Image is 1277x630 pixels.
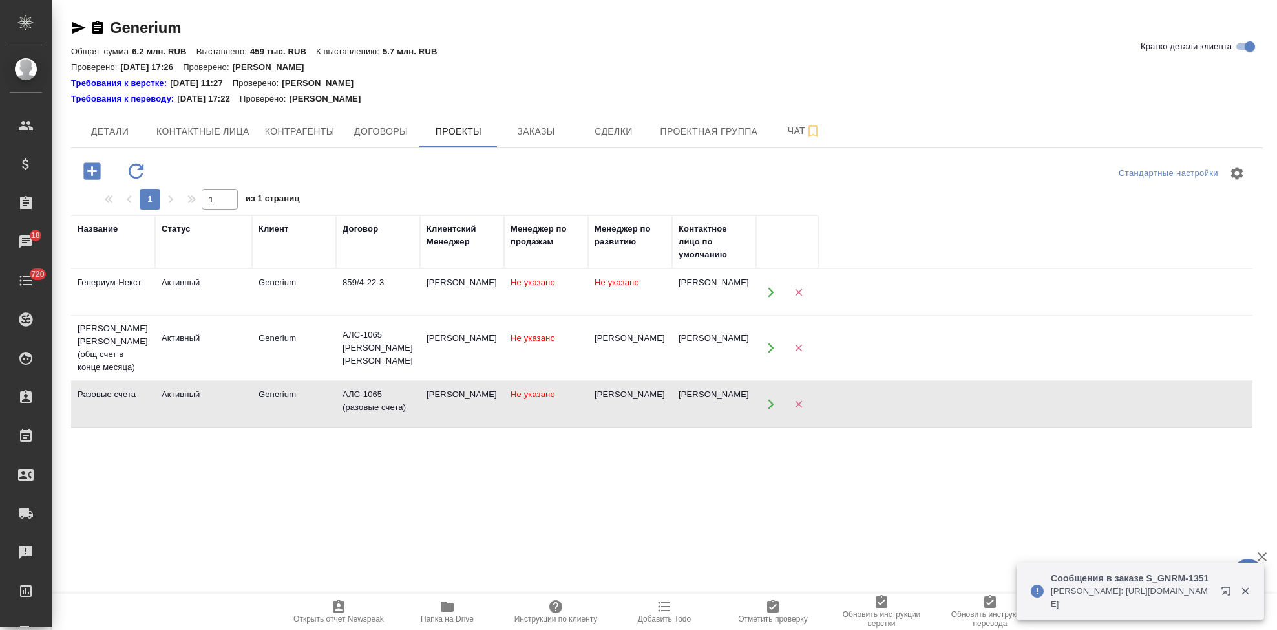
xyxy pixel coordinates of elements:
[74,158,110,184] button: Добавить проект
[610,594,719,630] button: Добавить Todo
[183,62,233,72] p: Проверено:
[936,594,1044,630] button: Обновить инструкции перевода
[78,322,149,374] div: [PERSON_NAME] [PERSON_NAME] (общ счет в конце месяца)
[785,335,812,362] button: Удалить
[679,276,750,289] div: [PERSON_NAME]
[427,124,489,140] span: Проекты
[78,223,118,235] div: Название
[78,388,149,401] div: Разовые счета
[679,388,750,401] div: [PERSON_NAME]
[1232,559,1264,591] button: 🙏
[505,124,567,140] span: Заказы
[293,614,384,624] span: Открыть отчет Newspeak
[638,614,691,624] span: Добавить Todo
[511,223,582,248] div: Менеджер по продажам
[827,594,936,630] button: Обновить инструкции верстки
[427,388,498,401] div: [PERSON_NAME]
[343,276,414,289] div: 859/4-22-3
[1232,585,1258,597] button: Закрыть
[350,124,412,140] span: Договоры
[511,389,555,399] span: Не указано
[595,388,666,401] div: [PERSON_NAME]
[595,332,666,345] div: [PERSON_NAME]
[162,223,191,235] div: Статус
[1051,572,1212,585] p: Сообщения в заказе S_GNRM-1351
[90,20,105,36] button: Скопировать ссылку
[582,124,644,140] span: Сделки
[71,77,170,90] div: Нажми, чтобы открыть папку с инструкцией
[79,124,141,140] span: Детали
[757,391,784,417] button: Открыть
[259,388,330,401] div: Generium
[679,332,750,345] div: [PERSON_NAME]
[595,277,639,287] span: Не указано
[944,610,1037,628] span: Обновить инструкции перевода
[196,47,250,56] p: Выставлено:
[23,229,48,242] span: 18
[719,594,827,630] button: Отметить проверку
[421,614,474,624] span: Папка на Drive
[170,77,233,90] p: [DATE] 11:27
[162,276,246,289] div: Активный
[3,226,48,258] a: 18
[343,329,414,367] div: АЛС-1065 [PERSON_NAME] [PERSON_NAME]
[511,277,555,287] span: Не указано
[1115,164,1221,184] div: split button
[162,332,246,345] div: Активный
[71,92,177,105] div: Нажми, чтобы открыть папку с инструкцией
[785,391,812,417] button: Удалить
[162,388,246,401] div: Активный
[250,47,316,56] p: 459 тыс. RUB
[71,62,121,72] p: Проверено:
[121,62,184,72] p: [DATE] 17:26
[1141,40,1232,53] span: Кратко детали клиента
[773,123,835,139] span: Чат
[246,191,300,210] span: из 1 страниц
[501,594,610,630] button: Инструкции по клиенту
[284,594,393,630] button: Открыть отчет Newspeak
[1221,158,1252,189] span: Настроить таблицу
[427,276,498,289] div: [PERSON_NAME]
[738,614,807,624] span: Отметить проверку
[71,77,170,90] a: Требования к верстке:
[343,223,378,235] div: Договор
[259,223,288,235] div: Клиент
[177,92,240,105] p: [DATE] 17:22
[514,614,598,624] span: Инструкции по клиенту
[1213,578,1244,609] button: Открыть в новой вкладке
[71,92,177,105] a: Требования к переводу:
[118,158,154,184] button: Обновить данные
[427,223,498,248] div: Клиентский Менеджер
[3,265,48,297] a: 720
[316,47,383,56] p: К выставлению:
[785,279,812,305] button: Удалить
[1051,585,1212,611] p: [PERSON_NAME]: [URL][DOMAIN_NAME]
[23,268,52,281] span: 720
[393,594,501,630] button: Папка на Drive
[757,279,784,305] button: Открыть
[282,77,363,90] p: [PERSON_NAME]
[660,124,757,140] span: Проектная группа
[78,276,149,289] div: Генериум-Некст
[805,124,821,139] svg: Подписаться
[757,335,784,362] button: Открыть
[240,92,290,105] p: Проверено:
[132,47,196,56] p: 6.2 млн. RUB
[156,124,249,140] span: Контактные лица
[383,47,447,56] p: 5.7 млн. RUB
[233,77,282,90] p: Проверено:
[289,92,370,105] p: [PERSON_NAME]
[110,19,181,36] a: Generium
[679,223,750,261] div: Контактное лицо по умолчанию
[71,47,132,56] p: Общая сумма
[265,124,335,140] span: Контрагенты
[595,223,666,248] div: Менеджер по развитию
[71,20,87,36] button: Скопировать ссылку для ЯМессенджера
[259,276,330,289] div: Generium
[233,62,314,72] p: [PERSON_NAME]
[343,388,414,414] div: АЛС-1065 (разовые счета)
[427,332,498,345] div: [PERSON_NAME]
[511,333,555,343] span: Не указано
[835,610,928,628] span: Обновить инструкции верстки
[259,332,330,345] div: Generium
